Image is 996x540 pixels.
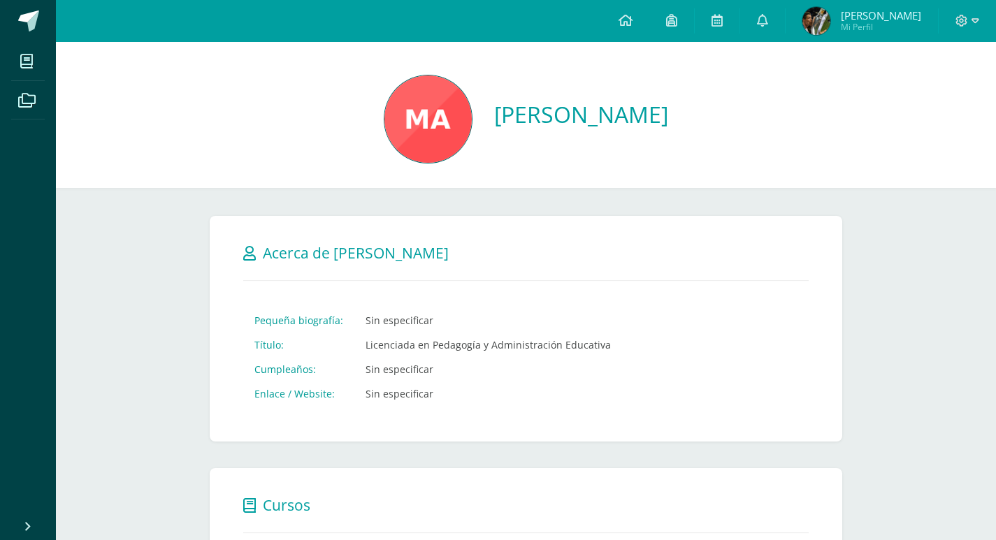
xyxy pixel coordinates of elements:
td: Pequeña biografía: [243,308,354,333]
span: Mi Perfil [841,21,921,33]
img: 5ec69d17c93b2b5a76b34fdf333f31db.png [384,75,472,163]
td: Sin especificar [354,357,622,381]
span: [PERSON_NAME] [841,8,921,22]
td: Sin especificar [354,308,622,333]
span: Acerca de [PERSON_NAME] [263,243,449,263]
td: Enlace / Website: [243,381,354,406]
td: Título: [243,333,354,357]
td: Cumpleaños: [243,357,354,381]
a: [PERSON_NAME] [494,99,668,129]
td: Sin especificar [354,381,622,406]
img: 59fb4802ced19d2f84ba211fb47db595.png [802,7,830,35]
span: Cursos [263,495,310,515]
td: Licenciada en Pedagogía y Administración Educativa [354,333,622,357]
